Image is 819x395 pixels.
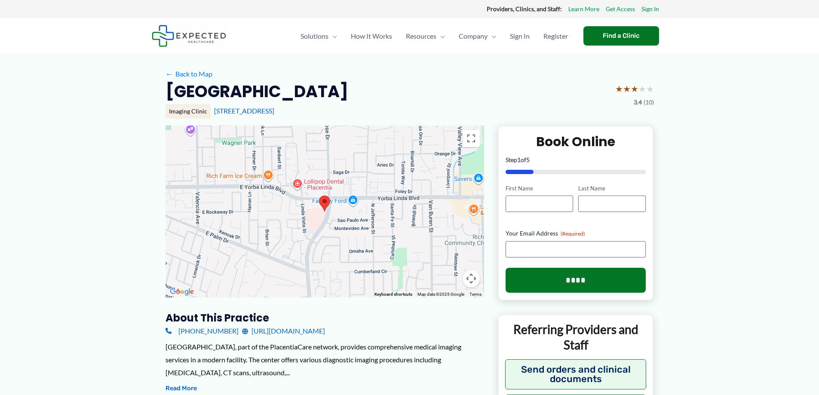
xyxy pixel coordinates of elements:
button: Read More [166,383,197,394]
label: Last Name [578,184,646,193]
a: SolutionsMenu Toggle [294,21,344,51]
span: Menu Toggle [488,21,496,51]
span: ← [166,70,174,78]
strong: Providers, Clinics, and Staff: [487,5,562,12]
h3: About this practice [166,311,484,325]
a: Register [537,21,575,51]
div: [GEOGRAPHIC_DATA], part of the PlacentiaCare network, provides comprehensive medical imaging serv... [166,340,484,379]
span: Resources [406,21,436,51]
a: Learn More [568,3,599,15]
h2: [GEOGRAPHIC_DATA] [166,81,348,102]
span: (Required) [561,230,585,237]
img: Expected Healthcare Logo - side, dark font, small [152,25,226,47]
a: How It Works [344,21,399,51]
a: Get Access [606,3,635,15]
span: Register [543,21,568,51]
span: (10) [644,97,654,108]
a: Sign In [641,3,659,15]
span: ★ [646,81,654,97]
a: [URL][DOMAIN_NAME] [242,325,325,337]
span: ★ [615,81,623,97]
button: Keyboard shortcuts [374,291,412,297]
p: Step of [506,157,646,163]
button: Map camera controls [463,270,480,287]
img: Google [168,286,196,297]
a: ResourcesMenu Toggle [399,21,452,51]
button: Send orders and clinical documents [505,359,647,389]
span: ★ [638,81,646,97]
a: [PHONE_NUMBER] [166,325,239,337]
span: Company [459,21,488,51]
div: Imaging Clinic [166,104,211,119]
a: ←Back to Map [166,67,212,80]
span: Menu Toggle [436,21,445,51]
p: Referring Providers and Staff [505,322,647,353]
span: 5 [526,156,530,163]
span: ★ [631,81,638,97]
span: How It Works [351,21,392,51]
span: Menu Toggle [328,21,337,51]
span: Map data ©2025 Google [417,292,464,297]
span: Sign In [510,21,530,51]
span: 1 [517,156,521,163]
button: Toggle fullscreen view [463,130,480,147]
a: CompanyMenu Toggle [452,21,503,51]
a: Sign In [503,21,537,51]
a: [STREET_ADDRESS] [214,107,274,115]
a: Find a Clinic [583,26,659,46]
span: 3.4 [634,97,642,108]
span: Solutions [301,21,328,51]
label: First Name [506,184,573,193]
nav: Primary Site Navigation [294,21,575,51]
a: Open this area in Google Maps (opens a new window) [168,286,196,297]
span: ★ [623,81,631,97]
a: Terms (opens in new tab) [469,292,482,297]
h2: Book Online [506,133,646,150]
label: Your Email Address [506,229,646,238]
